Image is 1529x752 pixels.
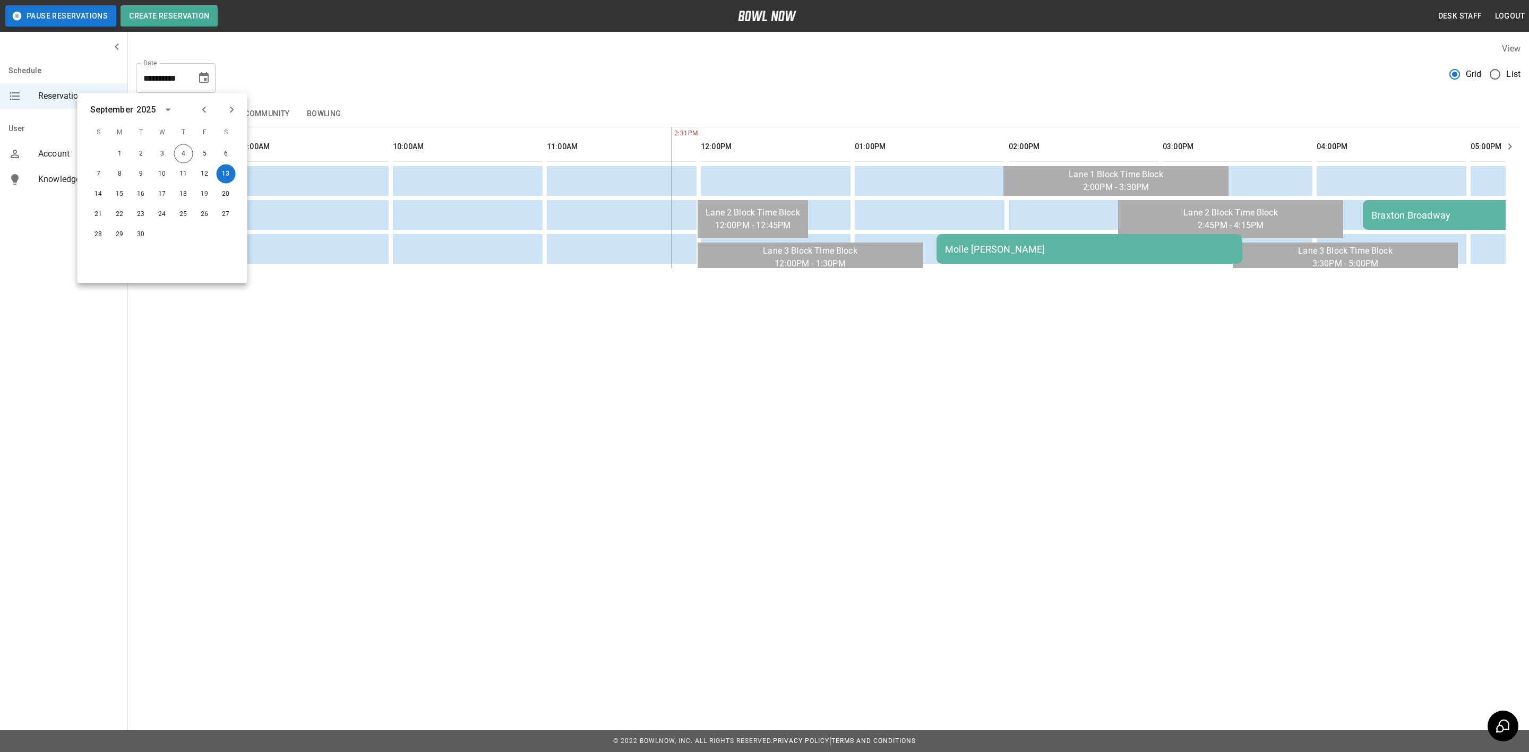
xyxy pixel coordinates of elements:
span: Account [38,148,119,160]
div: Molle [PERSON_NAME] [945,244,1234,255]
button: Sep 19, 2025 [195,185,214,204]
span: S [217,122,236,143]
button: Desk Staff [1434,6,1487,26]
span: Grid [1466,68,1482,81]
th: 11:00AM [547,132,697,162]
span: Reservations [38,90,119,102]
button: Pause Reservations [5,5,116,27]
button: Sep 12, 2025 [195,165,214,184]
button: Sep 24, 2025 [153,205,172,224]
button: Community [236,101,298,127]
button: Sep 3, 2025 [153,144,172,163]
button: Sep 21, 2025 [89,205,108,224]
button: Sep 28, 2025 [89,225,108,244]
button: Sep 11, 2025 [174,165,193,184]
button: Sep 29, 2025 [110,225,130,244]
button: Sep 8, 2025 [110,165,130,184]
button: calendar view is open, switch to year view [159,101,177,119]
button: Sep 15, 2025 [110,185,130,204]
button: Create Reservation [121,5,218,27]
button: Sep 16, 2025 [132,185,151,204]
button: Sep 14, 2025 [89,185,108,204]
button: Previous month [195,101,213,119]
th: 09:00AM [239,132,389,162]
button: Sep 23, 2025 [132,205,151,224]
button: Sep 4, 2025 [174,144,193,163]
span: © 2022 BowlNow, Inc. All Rights Reserved. [613,737,773,745]
a: Terms and Conditions [831,737,916,745]
span: Knowledge Base [38,173,119,186]
button: Sep 30, 2025 [132,225,151,244]
span: List [1506,68,1521,81]
button: Sep 25, 2025 [174,205,193,224]
button: Sep 27, 2025 [217,205,236,224]
button: Next month [223,101,241,119]
button: Logout [1491,6,1529,26]
button: Sep 6, 2025 [217,144,236,163]
span: T [174,122,193,143]
button: Sep 20, 2025 [217,185,236,204]
button: Sep 10, 2025 [153,165,172,184]
button: Sep 22, 2025 [110,205,130,224]
span: S [89,122,108,143]
div: September [90,103,133,116]
button: Sep 2, 2025 [132,144,151,163]
span: F [195,122,214,143]
button: Sep 5, 2025 [195,144,214,163]
th: 12:00PM [701,132,851,162]
div: inventory tabs [136,101,1521,127]
button: Sep 9, 2025 [132,165,151,184]
button: Sep 17, 2025 [153,185,172,204]
button: Bowling [298,101,350,127]
div: 2025 [136,103,156,116]
span: 2:31PM [672,128,674,139]
button: Choose date, selected date is Sep 13, 2025 [193,67,214,89]
button: Sep 7, 2025 [89,165,108,184]
button: Sep 13, 2025 [217,165,236,184]
a: Privacy Policy [773,737,829,745]
label: View [1502,44,1521,54]
span: W [153,122,172,143]
button: Sep 1, 2025 [110,144,130,163]
span: M [110,122,130,143]
button: Sep 18, 2025 [174,185,193,204]
span: T [132,122,151,143]
img: logo [738,11,796,21]
th: 10:00AM [393,132,543,162]
button: Sep 26, 2025 [195,205,214,224]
